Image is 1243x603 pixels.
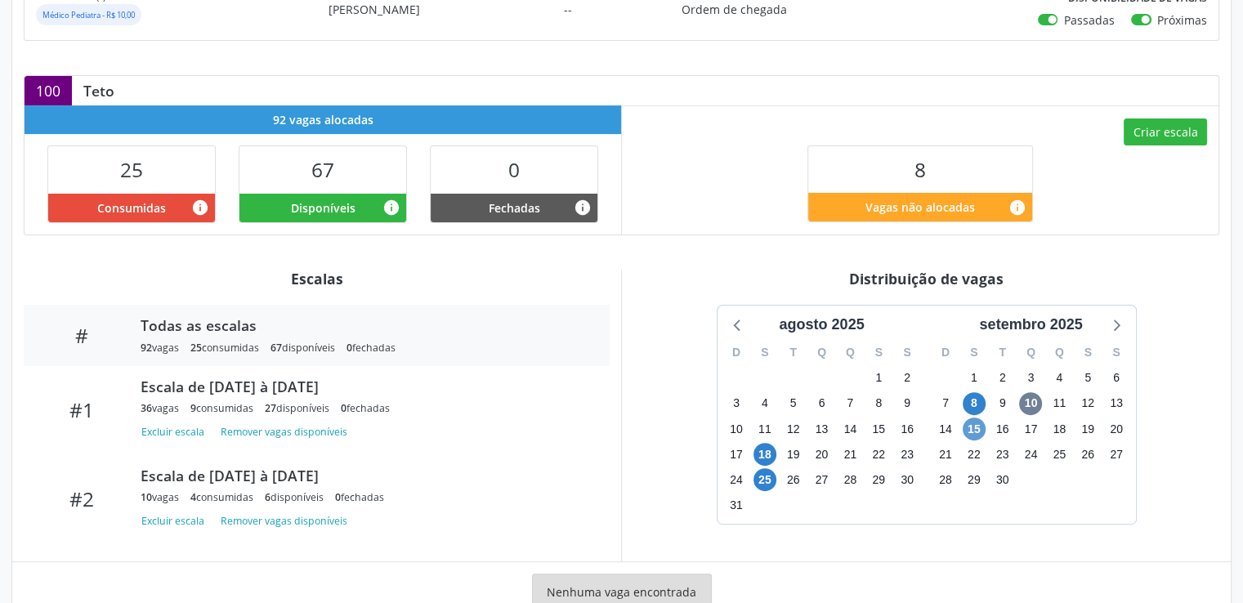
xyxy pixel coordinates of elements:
[190,490,253,504] div: consumidas
[807,340,836,365] div: Q
[838,443,861,466] span: quinta-feira, 21 de agosto de 2025
[24,270,610,288] div: Escalas
[1045,340,1074,365] div: Q
[508,156,520,183] span: 0
[1124,118,1207,146] button: Criar escala
[382,199,400,217] i: Vagas alocadas e sem marcações associadas
[329,1,541,18] div: [PERSON_NAME]
[896,418,919,440] span: sábado, 16 de agosto de 2025
[753,443,776,466] span: segunda-feira, 18 de agosto de 2025
[753,418,776,440] span: segunda-feira, 11 de agosto de 2025
[991,443,1014,466] span: terça-feira, 23 de setembro de 2025
[867,418,890,440] span: sexta-feira, 15 de agosto de 2025
[750,340,779,365] div: S
[963,443,986,466] span: segunda-feira, 22 de setembro de 2025
[1008,199,1026,217] i: Quantidade de vagas restantes do teto de vagas
[1063,11,1114,29] label: Passadas
[97,199,166,217] span: Consumidas
[42,10,135,20] small: Médico Pediatra - R$ 10,00
[838,468,861,491] span: quinta-feira, 28 de agosto de 2025
[214,510,354,532] button: Remover vagas disponíveis
[932,340,960,365] div: D
[725,418,748,440] span: domingo, 10 de agosto de 2025
[867,468,890,491] span: sexta-feira, 29 de agosto de 2025
[779,340,807,365] div: T
[1048,367,1071,390] span: quinta-feira, 4 de setembro de 2025
[141,377,587,395] div: Escala de [DATE] à [DATE]
[810,418,833,440] span: quarta-feira, 13 de agosto de 2025
[810,468,833,491] span: quarta-feira, 27 de agosto de 2025
[120,156,143,183] span: 25
[991,418,1014,440] span: terça-feira, 16 de setembro de 2025
[1076,418,1099,440] span: sexta-feira, 19 de setembro de 2025
[1105,367,1128,390] span: sábado, 6 de setembro de 2025
[341,401,390,415] div: fechadas
[682,1,835,18] div: Ordem de chegada
[753,468,776,491] span: segunda-feira, 25 de agosto de 2025
[1157,11,1207,29] label: Próximas
[867,367,890,390] span: sexta-feira, 1 de agosto de 2025
[865,199,975,216] span: Vagas não alocadas
[1105,443,1128,466] span: sábado, 27 de setembro de 2025
[1048,418,1071,440] span: quinta-feira, 18 de setembro de 2025
[25,76,72,105] div: 100
[214,421,354,443] button: Remover vagas disponíveis
[865,340,893,365] div: S
[988,340,1017,365] div: T
[1048,392,1071,415] span: quinta-feira, 11 de setembro de 2025
[271,341,282,355] span: 67
[141,490,179,504] div: vagas
[1019,418,1042,440] span: quarta-feira, 17 de setembro de 2025
[1102,340,1131,365] div: S
[934,392,957,415] span: domingo, 7 de setembro de 2025
[1105,418,1128,440] span: sábado, 20 de setembro de 2025
[1048,443,1071,466] span: quinta-feira, 25 de setembro de 2025
[896,468,919,491] span: sábado, 30 de agosto de 2025
[1017,340,1045,365] div: Q
[963,468,986,491] span: segunda-feira, 29 de setembro de 2025
[72,82,126,100] div: Teto
[311,156,334,183] span: 67
[25,105,621,134] div: 92 vagas alocadas
[810,392,833,415] span: quarta-feira, 6 de agosto de 2025
[772,314,870,336] div: agosto 2025
[963,392,986,415] span: segunda-feira, 8 de setembro de 2025
[782,443,805,466] span: terça-feira, 19 de agosto de 2025
[810,443,833,466] span: quarta-feira, 20 de agosto de 2025
[271,341,335,355] div: disponíveis
[141,401,152,415] span: 36
[265,490,271,504] span: 6
[1074,340,1102,365] div: S
[867,392,890,415] span: sexta-feira, 8 de agosto de 2025
[836,340,865,365] div: Q
[963,367,986,390] span: segunda-feira, 1 de setembro de 2025
[633,270,1219,288] div: Distribuição de vagas
[141,341,179,355] div: vagas
[265,401,276,415] span: 27
[782,418,805,440] span: terça-feira, 12 de agosto de 2025
[782,392,805,415] span: terça-feira, 5 de agosto de 2025
[963,418,986,440] span: segunda-feira, 15 de setembro de 2025
[838,392,861,415] span: quinta-feira, 7 de agosto de 2025
[35,487,129,511] div: #2
[753,392,776,415] span: segunda-feira, 4 de agosto de 2025
[934,418,957,440] span: domingo, 14 de setembro de 2025
[141,510,211,532] button: Excluir escala
[991,367,1014,390] span: terça-feira, 2 de setembro de 2025
[1105,392,1128,415] span: sábado, 13 de setembro de 2025
[190,401,196,415] span: 9
[782,468,805,491] span: terça-feira, 26 de agosto de 2025
[35,324,129,347] div: #
[991,468,1014,491] span: terça-feira, 30 de setembro de 2025
[291,199,355,217] span: Disponíveis
[725,494,748,517] span: domingo, 31 de agosto de 2025
[1019,367,1042,390] span: quarta-feira, 3 de setembro de 2025
[341,401,347,415] span: 0
[335,490,341,504] span: 0
[265,401,329,415] div: disponíveis
[190,341,259,355] div: consumidas
[190,401,253,415] div: consumidas
[1076,443,1099,466] span: sexta-feira, 26 de setembro de 2025
[972,314,1089,336] div: setembro 2025
[1019,392,1042,415] span: quarta-feira, 10 de setembro de 2025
